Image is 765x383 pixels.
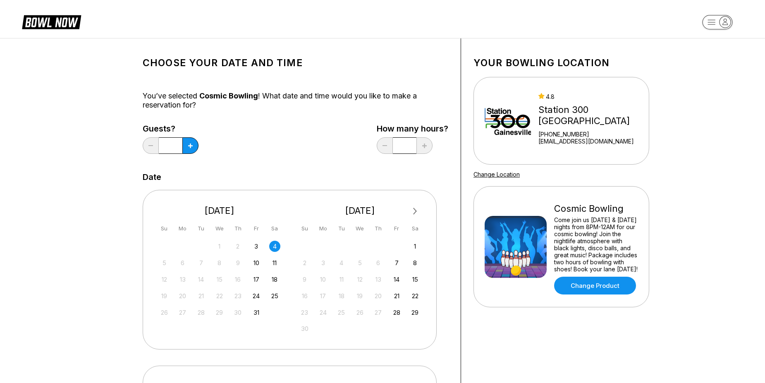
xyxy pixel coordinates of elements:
label: Date [143,172,161,182]
div: Th [232,223,244,234]
div: Tu [196,223,207,234]
div: Not available Sunday, November 16th, 2025 [299,290,310,302]
div: [DATE] [155,205,284,216]
div: Th [373,223,384,234]
div: Not available Sunday, October 26th, 2025 [159,307,170,318]
span: Cosmic Bowling [199,91,258,100]
div: Not available Wednesday, October 22nd, 2025 [214,290,225,302]
div: Not available Wednesday, November 5th, 2025 [354,257,366,268]
div: Choose Friday, November 7th, 2025 [391,257,402,268]
div: Not available Wednesday, October 29th, 2025 [214,307,225,318]
div: month 2025-10 [158,240,282,318]
div: Not available Wednesday, October 1st, 2025 [214,241,225,252]
div: Not available Tuesday, November 4th, 2025 [336,257,347,268]
div: Choose Friday, October 3rd, 2025 [251,241,262,252]
div: Station 300 [GEOGRAPHIC_DATA] [538,104,645,127]
div: Not available Sunday, October 19th, 2025 [159,290,170,302]
div: Choose Friday, October 24th, 2025 [251,290,262,302]
div: Choose Friday, October 17th, 2025 [251,274,262,285]
div: Not available Tuesday, October 28th, 2025 [196,307,207,318]
div: Choose Saturday, November 22nd, 2025 [409,290,421,302]
div: [PHONE_NUMBER] [538,131,645,138]
a: [EMAIL_ADDRESS][DOMAIN_NAME] [538,138,645,145]
div: month 2025-11 [298,240,422,335]
div: Mo [177,223,188,234]
div: Not available Monday, November 17th, 2025 [318,290,329,302]
div: Not available Thursday, October 9th, 2025 [232,257,244,268]
div: Choose Saturday, October 4th, 2025 [269,241,280,252]
h1: Choose your Date and time [143,57,448,69]
div: Not available Monday, November 3rd, 2025 [318,257,329,268]
div: Su [159,223,170,234]
div: Not available Thursday, October 16th, 2025 [232,274,244,285]
div: Not available Sunday, October 12th, 2025 [159,274,170,285]
div: Sa [409,223,421,234]
div: Choose Saturday, October 11th, 2025 [269,257,280,268]
div: Not available Tuesday, November 11th, 2025 [336,274,347,285]
div: Fr [391,223,402,234]
div: Not available Thursday, October 2nd, 2025 [232,241,244,252]
div: Not available Wednesday, November 26th, 2025 [354,307,366,318]
div: Not available Sunday, October 5th, 2025 [159,257,170,268]
div: Mo [318,223,329,234]
div: Not available Tuesday, November 25th, 2025 [336,307,347,318]
div: Choose Saturday, November 29th, 2025 [409,307,421,318]
div: Not available Thursday, October 30th, 2025 [232,307,244,318]
div: Choose Saturday, October 18th, 2025 [269,274,280,285]
div: Not available Sunday, November 23rd, 2025 [299,307,310,318]
label: How many hours? [377,124,448,133]
div: We [214,223,225,234]
div: Not available Monday, November 24th, 2025 [318,307,329,318]
div: Tu [336,223,347,234]
div: Su [299,223,310,234]
div: Not available Monday, October 27th, 2025 [177,307,188,318]
div: Not available Thursday, October 23rd, 2025 [232,290,244,302]
div: Choose Saturday, October 25th, 2025 [269,290,280,302]
div: Not available Thursday, November 27th, 2025 [373,307,384,318]
div: Not available Monday, November 10th, 2025 [318,274,329,285]
div: Not available Sunday, November 2nd, 2025 [299,257,310,268]
div: Not available Wednesday, November 12th, 2025 [354,274,366,285]
div: Not available Tuesday, October 14th, 2025 [196,274,207,285]
div: Come join us [DATE] & [DATE] nights from 8PM-12AM for our cosmic bowling! Join the nightlife atmo... [554,216,638,273]
div: Not available Thursday, November 6th, 2025 [373,257,384,268]
div: Not available Sunday, November 30th, 2025 [299,323,310,334]
div: Fr [251,223,262,234]
div: Not available Wednesday, November 19th, 2025 [354,290,366,302]
div: Not available Sunday, November 9th, 2025 [299,274,310,285]
div: Not available Tuesday, November 18th, 2025 [336,290,347,302]
div: Choose Saturday, November 15th, 2025 [409,274,421,285]
img: Station 300 Gainesville [485,90,531,152]
div: Choose Friday, October 10th, 2025 [251,257,262,268]
div: Not available Monday, October 13th, 2025 [177,274,188,285]
h1: Your bowling location [473,57,649,69]
img: Cosmic Bowling [485,216,547,278]
div: Not available Monday, October 20th, 2025 [177,290,188,302]
div: [DATE] [296,205,424,216]
div: Choose Friday, November 28th, 2025 [391,307,402,318]
label: Guests? [143,124,198,133]
div: Not available Monday, October 6th, 2025 [177,257,188,268]
div: Choose Friday, October 31st, 2025 [251,307,262,318]
div: Choose Saturday, November 8th, 2025 [409,257,421,268]
div: Not available Wednesday, October 8th, 2025 [214,257,225,268]
div: You’ve selected ! What date and time would you like to make a reservation for? [143,91,448,110]
div: Choose Friday, November 21st, 2025 [391,290,402,302]
a: Change Location [473,171,520,178]
div: Cosmic Bowling [554,203,638,214]
div: Not available Thursday, November 20th, 2025 [373,290,384,302]
div: Choose Friday, November 14th, 2025 [391,274,402,285]
div: Not available Thursday, November 13th, 2025 [373,274,384,285]
div: Sa [269,223,280,234]
div: Choose Saturday, November 1st, 2025 [409,241,421,252]
a: Change Product [554,277,636,294]
div: Not available Wednesday, October 15th, 2025 [214,274,225,285]
div: Not available Tuesday, October 21st, 2025 [196,290,207,302]
div: We [354,223,366,234]
button: Next Month [409,205,422,218]
div: Not available Tuesday, October 7th, 2025 [196,257,207,268]
div: 4.8 [538,93,645,100]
